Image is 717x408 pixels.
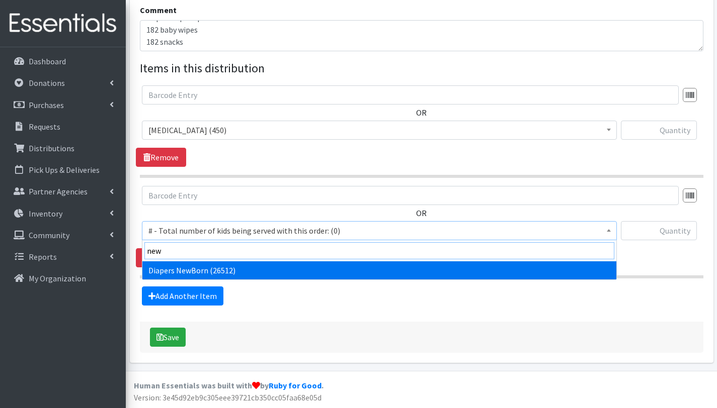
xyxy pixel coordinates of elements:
label: Comment [140,4,177,16]
a: Inventory [4,203,122,224]
span: Version: 3e45d92eb9c305eee39721cb350cc05faa68e05d [134,392,322,402]
a: Requests [4,117,122,137]
label: OR [416,207,427,219]
input: Quantity [621,121,697,140]
label: OR [416,107,427,119]
p: Partner Agencies [29,186,88,196]
a: Purchases [4,95,122,115]
a: Remove [136,148,186,167]
p: Community [29,230,69,240]
span: Preemie (450) [148,123,610,137]
a: Pick Ups & Deliveries [4,160,122,180]
p: Dashboard [29,56,66,66]
a: Distributions [4,138,122,158]
p: Donations [29,78,65,88]
a: Add Another Item [142,286,223,305]
p: Reports [29,252,57,262]
input: Quantity [621,221,697,240]
span: # - Total number of kids being served with this order: (0) [142,221,617,240]
p: Inventory [29,209,62,219]
button: Save [150,328,186,347]
a: Reports [4,247,122,267]
img: HumanEssentials [4,7,122,40]
a: Dashboard [4,51,122,71]
a: Community [4,225,122,245]
a: Remove [136,248,186,267]
legend: Items in this distribution [140,59,703,77]
strong: Human Essentials was built with by . [134,380,324,390]
input: Barcode Entry [142,186,679,205]
a: Ruby for Good [269,380,322,390]
a: Partner Agencies [4,181,122,201]
p: My Organization [29,273,86,283]
span: # - Total number of kids being served with this order: (0) [148,224,610,238]
p: Requests [29,122,60,132]
span: Preemie (450) [142,121,617,140]
li: Diapers NewBorn (26512) [142,261,616,279]
p: Pick Ups & Deliveries [29,165,100,175]
a: Donations [4,73,122,93]
p: Purchases [29,100,64,110]
p: Distributions [29,143,74,153]
input: Barcode Entry [142,85,679,105]
a: My Organization [4,268,122,288]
